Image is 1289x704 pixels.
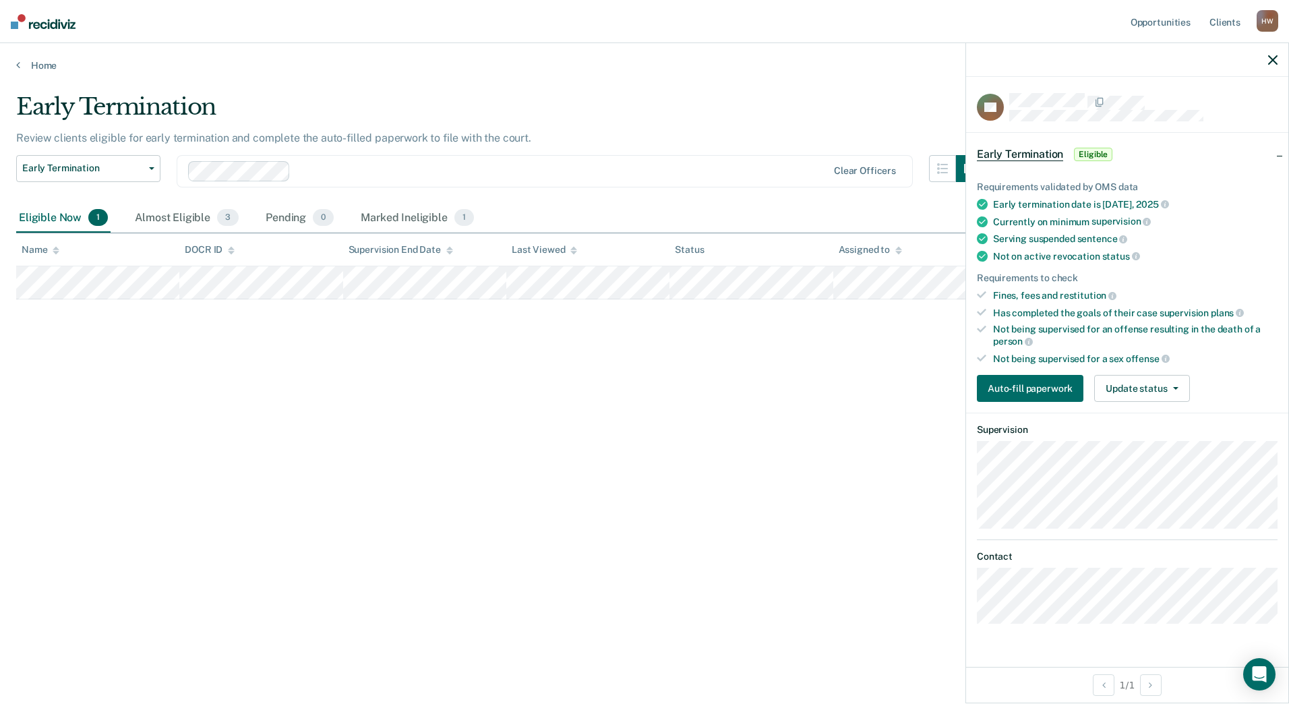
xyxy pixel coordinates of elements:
div: Last Viewed [512,244,577,256]
div: Marked Ineligible [358,204,477,233]
button: Previous Opportunity [1093,674,1114,696]
div: Early termination date is [DATE], [993,198,1278,210]
div: Eligible Now [16,204,111,233]
div: Not being supervised for a sex [993,353,1278,365]
div: Currently on minimum [993,216,1278,228]
div: Early Termination [16,93,983,131]
div: Early TerminationEligible [966,133,1288,176]
div: Requirements validated by OMS data [977,181,1278,193]
span: 3 [217,209,239,227]
span: Eligible [1074,148,1112,161]
div: Almost Eligible [132,204,241,233]
p: Review clients eligible for early termination and complete the auto-filled paperwork to file with... [16,131,531,144]
span: status [1102,251,1140,262]
div: Name [22,244,59,256]
div: Pending [263,204,336,233]
span: supervision [1091,216,1151,227]
span: 0 [313,209,334,227]
button: Next Opportunity [1140,674,1162,696]
span: offense [1126,353,1170,364]
div: DOCR ID [185,244,235,256]
span: sentence [1077,233,1128,244]
div: Fines, fees and [993,289,1278,301]
div: Requirements to check [977,272,1278,284]
div: 1 / 1 [966,667,1288,703]
div: Serving suspended [993,233,1278,245]
span: 1 [454,209,474,227]
span: restitution [1060,290,1116,301]
dt: Contact [977,551,1278,562]
div: Not being supervised for an offense resulting in the death of a [993,324,1278,347]
div: Clear officers [834,165,896,177]
dt: Supervision [977,424,1278,436]
div: Assigned to [839,244,902,256]
span: person [993,336,1033,347]
span: 1 [88,209,108,227]
button: Update status [1094,375,1189,402]
div: Has completed the goals of their case supervision [993,307,1278,319]
div: H W [1257,10,1278,32]
span: 2025 [1136,199,1168,210]
div: Open Intercom Messenger [1243,658,1276,691]
div: Supervision End Date [349,244,453,256]
div: Status [675,244,704,256]
span: Early Termination [22,163,144,174]
span: Early Termination [977,148,1063,161]
span: plans [1211,307,1244,318]
a: Home [16,59,1273,71]
button: Auto-fill paperwork [977,375,1083,402]
a: Auto-fill paperwork [977,375,1089,402]
img: Recidiviz [11,14,76,29]
div: Not on active revocation [993,250,1278,262]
